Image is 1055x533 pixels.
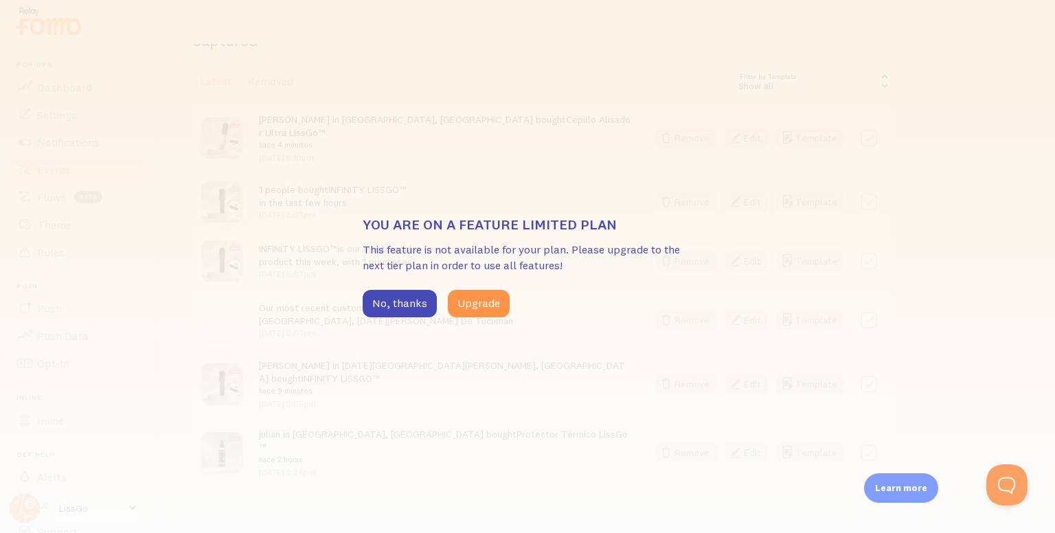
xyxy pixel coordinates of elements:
button: No, thanks [363,290,437,317]
p: Learn more [875,481,927,495]
div: Learn more [864,473,938,503]
h3: You are on a feature limited plan [363,216,692,234]
iframe: Help Scout Beacon - Open [986,464,1028,506]
button: Upgrade [448,290,510,317]
p: This feature is not available for your plan. Please upgrade to the next tier plan in order to use... [363,242,692,273]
